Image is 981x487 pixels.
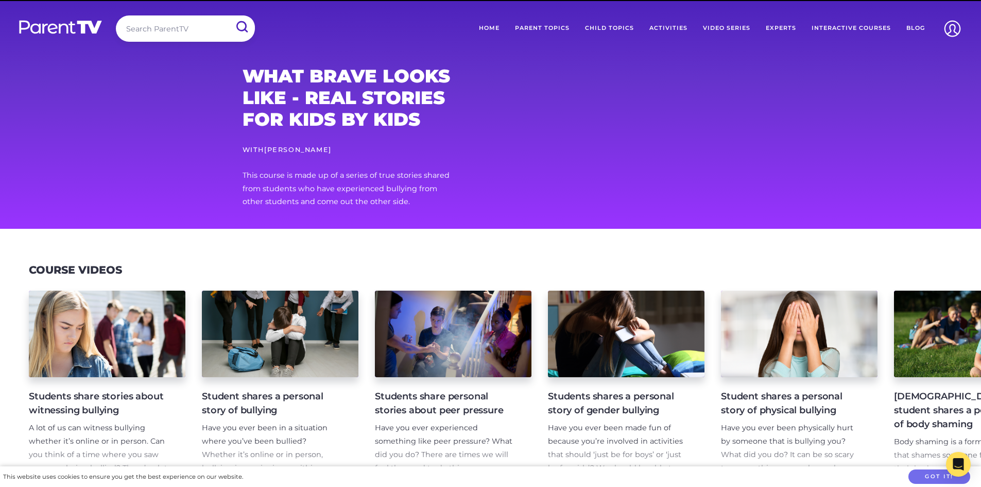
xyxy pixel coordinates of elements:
a: Home [471,15,507,41]
div: Open Intercom Messenger [946,452,971,477]
h3: Course Videos [29,264,122,277]
a: Blog [899,15,933,41]
input: Submit [228,15,255,39]
input: Search ParentTV [116,15,255,42]
button: Got it! [908,469,970,484]
small: With [243,146,332,154]
img: Account [939,15,966,42]
a: Parent Topics [507,15,577,41]
h4: Student shares a personal story of physical bullying [721,390,861,417]
a: [PERSON_NAME] [264,146,332,154]
a: Child Topics [577,15,642,41]
h4: Student shares a personal story of bullying [202,390,342,417]
h4: Students shares a personal story of gender bullying [548,390,688,417]
a: Experts [758,15,804,41]
a: Video Series [695,15,758,41]
div: This website uses cookies to ensure you get the best experience on our website. [3,472,243,482]
h4: Students share personal stories about peer pressure [375,390,515,417]
h4: Students share stories about witnessing bullying [29,390,169,417]
img: parenttv-logo-white.4c85aaf.svg [18,20,103,35]
a: Activities [642,15,695,41]
h2: What Brave Looks Like - Real Stories for Kids by Kids [243,65,458,131]
p: This course is made up of a series of true stories shared from students who have experienced bull... [243,169,458,209]
a: Interactive Courses [804,15,899,41]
